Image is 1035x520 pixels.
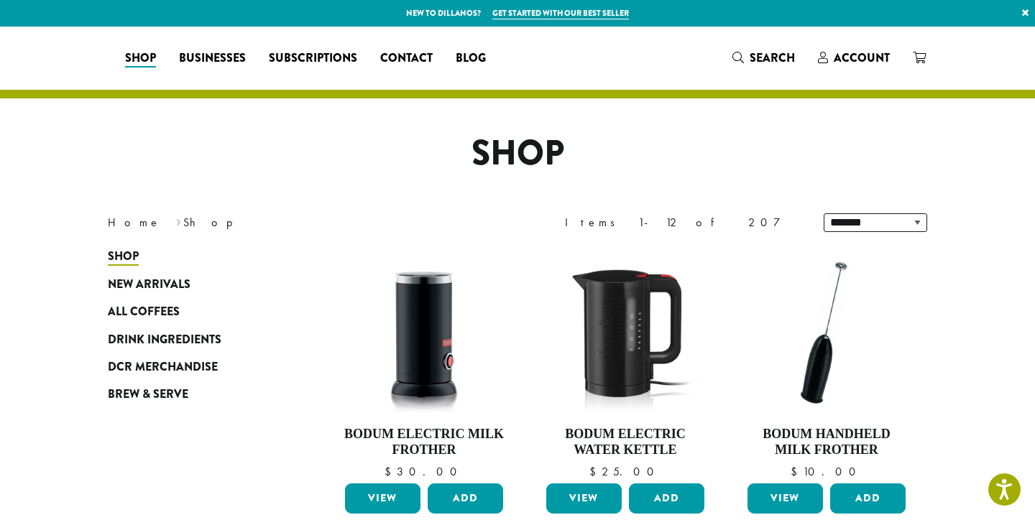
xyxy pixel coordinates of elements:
[125,50,156,68] span: Shop
[108,248,139,266] span: Shop
[834,50,890,66] span: Account
[456,50,486,68] span: Blog
[629,483,704,514] button: Add
[750,50,795,66] span: Search
[744,250,909,478] a: Bodum Handheld Milk Frother $10.00
[543,427,708,458] h4: Bodum Electric Water Kettle
[565,214,802,231] div: Items 1-12 of 207
[108,243,280,270] a: Shop
[380,50,433,68] span: Contact
[176,209,181,231] span: ›
[830,483,906,514] button: Add
[114,47,167,70] a: Shop
[744,250,909,415] img: DP3927.01-002.png
[108,276,190,294] span: New Arrivals
[345,483,420,514] a: View
[428,483,503,514] button: Add
[108,214,496,231] nav: Breadcrumb
[385,464,464,479] bdi: 30.00
[108,298,280,325] a: All Coffees
[492,7,629,19] a: Get started with our best seller
[108,386,188,404] span: Brew & Serve
[341,250,507,415] img: DP3954.01-002.png
[543,250,708,478] a: Bodum Electric Water Kettle $25.00
[108,353,280,381] a: DCR Merchandise
[589,464,661,479] bdi: 25.00
[97,133,938,175] h1: Shop
[385,464,397,479] span: $
[108,271,280,298] a: New Arrivals
[744,427,909,458] h4: Bodum Handheld Milk Frother
[108,381,280,408] a: Brew & Serve
[589,464,602,479] span: $
[721,46,806,70] a: Search
[747,483,823,514] a: View
[108,358,218,376] span: DCR Merchandise
[179,50,246,68] span: Businesses
[269,50,357,68] span: Subscriptions
[341,250,507,478] a: Bodum Electric Milk Frother $30.00
[791,464,862,479] bdi: 10.00
[108,331,221,349] span: Drink Ingredients
[108,325,280,353] a: Drink Ingredients
[543,250,708,415] img: DP3955.01.png
[108,303,180,321] span: All Coffees
[341,427,507,458] h4: Bodum Electric Milk Frother
[546,483,622,514] a: View
[791,464,803,479] span: $
[108,215,161,230] a: Home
